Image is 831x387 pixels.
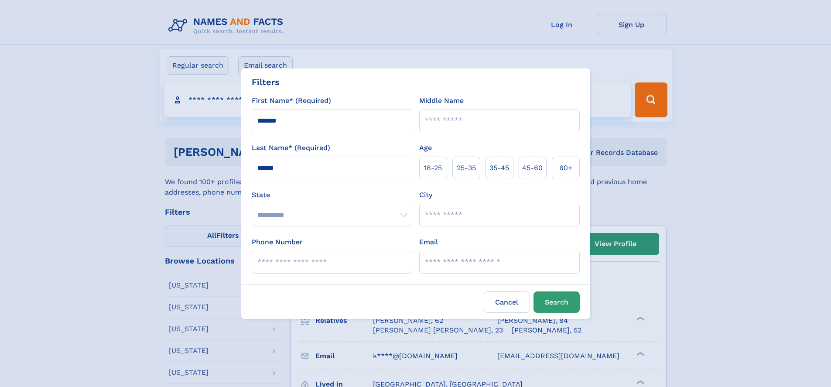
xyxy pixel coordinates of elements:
span: 60+ [559,163,572,173]
span: 45‑60 [522,163,543,173]
label: First Name* (Required) [252,96,331,106]
button: Search [533,291,580,313]
span: 35‑45 [489,163,509,173]
div: Filters [252,75,280,89]
label: State [252,190,412,200]
label: Cancel [484,291,530,313]
label: Email [419,237,438,247]
label: Age [419,143,432,153]
label: Phone Number [252,237,303,247]
label: Last Name* (Required) [252,143,330,153]
label: Middle Name [419,96,464,106]
span: 25‑35 [457,163,476,173]
label: City [419,190,432,200]
span: 18‑25 [424,163,442,173]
